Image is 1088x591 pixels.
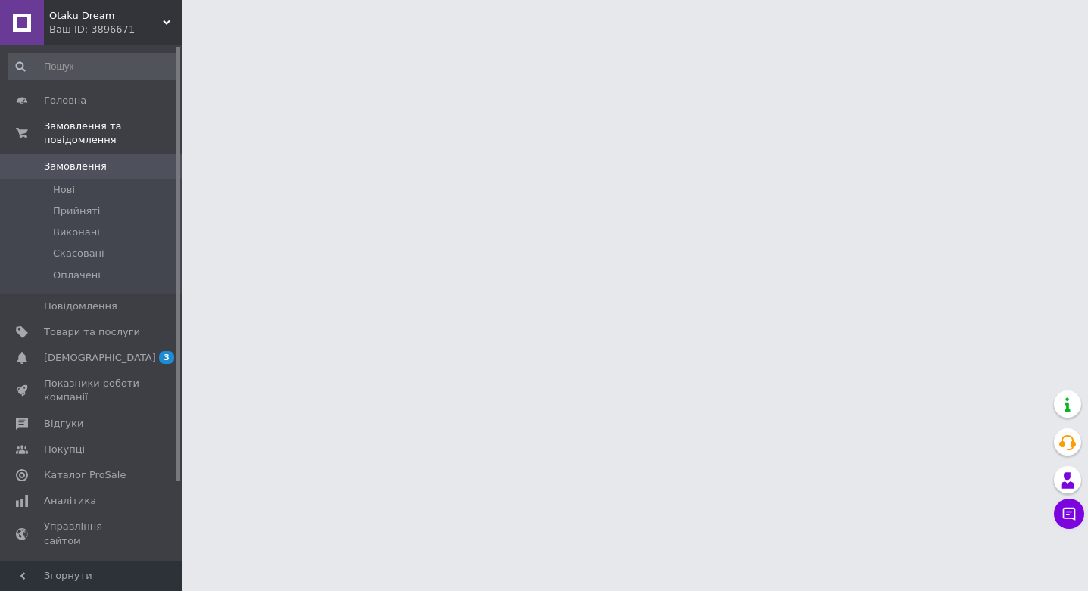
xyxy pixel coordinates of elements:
[44,325,140,339] span: Товари та послуги
[49,9,163,23] span: Otaku Dream
[44,520,140,547] span: Управління сайтом
[53,247,104,260] span: Скасовані
[44,160,107,173] span: Замовлення
[159,351,174,364] span: 3
[44,377,140,404] span: Показники роботи компанії
[53,269,101,282] span: Оплачені
[53,183,75,197] span: Нові
[53,204,100,218] span: Прийняті
[44,94,86,107] span: Головна
[44,351,156,365] span: [DEMOGRAPHIC_DATA]
[44,560,140,587] span: Гаманець компанії
[44,417,83,431] span: Відгуки
[8,53,179,80] input: Пошук
[44,443,85,456] span: Покупці
[44,300,117,313] span: Повідомлення
[44,494,96,508] span: Аналітика
[44,468,126,482] span: Каталог ProSale
[1054,499,1084,529] button: Чат з покупцем
[44,120,182,147] span: Замовлення та повідомлення
[49,23,182,36] div: Ваш ID: 3896671
[53,226,100,239] span: Виконані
